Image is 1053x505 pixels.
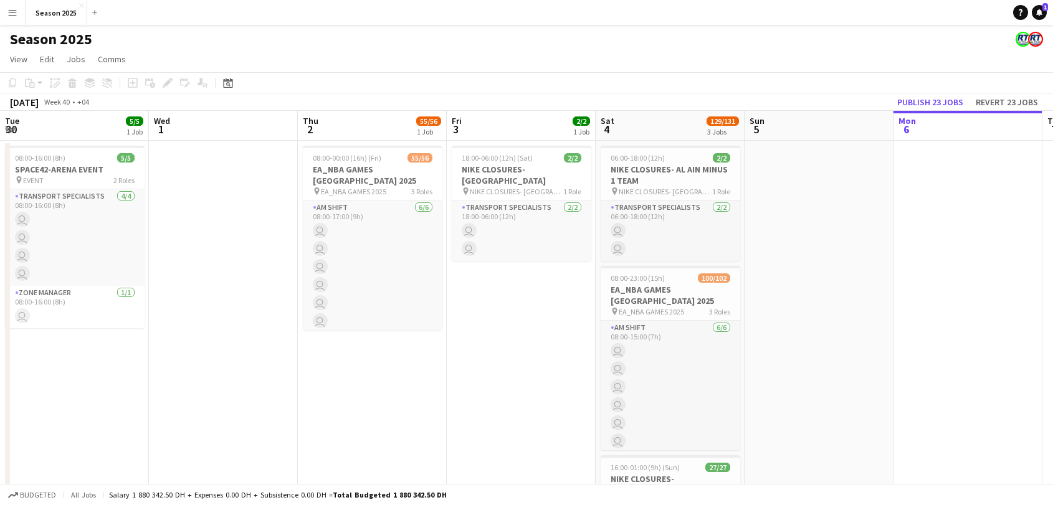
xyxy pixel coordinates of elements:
[971,94,1043,110] button: Revert 23 jobs
[23,176,44,185] span: EVENT
[1016,32,1031,47] app-user-avatar: ROAD TRANSIT
[898,115,916,126] span: Mon
[573,127,589,136] div: 1 Job
[5,115,19,126] span: Tue
[20,491,56,499] span: Budgeted
[713,153,730,163] span: 2/2
[619,307,684,316] span: EA_NBA GAMES 2025
[69,490,98,499] span: All jobs
[601,284,740,306] h3: EA_NBA GAMES [GEOGRAPHIC_DATA] 2025
[619,187,712,196] span: NIKE CLOSURES- [GEOGRAPHIC_DATA]
[1042,3,1048,11] span: 1
[1028,32,1043,47] app-user-avatar: ROAD TRANSIT
[301,122,318,136] span: 2
[407,153,432,163] span: 55/56
[462,153,533,163] span: 18:00-06:00 (12h) (Sat)
[303,201,442,333] app-card-role: AM SHIFT6/608:00-17:00 (9h)
[113,176,135,185] span: 2 Roles
[450,122,462,136] span: 3
[117,153,135,163] span: 5/5
[707,116,739,126] span: 129/131
[62,51,90,67] a: Jobs
[3,122,19,136] span: 30
[10,30,92,49] h1: Season 2025
[601,201,740,261] app-card-role: Transport Specialists2/206:00-18:00 (12h)
[5,51,32,67] a: View
[5,189,145,286] app-card-role: Transport Specialists4/408:00-16:00 (8h)
[126,116,143,126] span: 5/5
[416,116,441,126] span: 55/56
[26,1,87,25] button: Season 2025
[303,164,442,186] h3: EA_NBA GAMES [GEOGRAPHIC_DATA] 2025
[5,146,145,328] app-job-card: 08:00-16:00 (8h)5/5SPACE42-ARENA EVENT EVENT2 RolesTransport Specialists4/408:00-16:00 (8h) Zone ...
[563,187,581,196] span: 1 Role
[154,115,170,126] span: Wed
[333,490,447,499] span: Total Budgeted 1 880 342.50 DH
[452,115,462,126] span: Fri
[705,463,730,472] span: 27/27
[303,115,318,126] span: Thu
[10,96,39,108] div: [DATE]
[411,187,432,196] span: 3 Roles
[93,51,131,67] a: Comms
[417,127,441,136] div: 1 Job
[452,164,591,186] h3: NIKE CLOSURES- [GEOGRAPHIC_DATA]
[10,54,27,65] span: View
[67,54,85,65] span: Jobs
[601,321,740,453] app-card-role: AM SHIFT6/608:00-15:00 (7h)
[452,201,591,261] app-card-role: Transport Specialists2/218:00-06:00 (12h)
[35,51,59,67] a: Edit
[712,187,730,196] span: 1 Role
[452,146,591,261] app-job-card: 18:00-06:00 (12h) (Sat)2/2NIKE CLOSURES- [GEOGRAPHIC_DATA] NIKE CLOSURES- [GEOGRAPHIC_DATA]1 Role...
[5,164,145,175] h3: SPACE42-ARENA EVENT
[41,97,72,106] span: Week 40
[313,153,381,163] span: 08:00-00:00 (16h) (Fri)
[892,94,968,110] button: Publish 23 jobs
[599,122,614,136] span: 4
[109,490,447,499] div: Salary 1 880 342.50 DH + Expenses 0.00 DH + Subsistence 0.00 DH =
[77,97,89,106] div: +04
[750,115,765,126] span: Sun
[303,146,442,330] app-job-card: 08:00-00:00 (16h) (Fri)55/56EA_NBA GAMES [GEOGRAPHIC_DATA] 2025 EA_NBA GAMES 20253 RolesAM SHIFT6...
[126,127,143,136] div: 1 Job
[611,153,665,163] span: 06:00-18:00 (12h)
[601,473,740,496] h3: NIKE CLOSURES- [GEOGRAPHIC_DATA]
[564,153,581,163] span: 2/2
[611,273,665,283] span: 08:00-23:00 (15h)
[5,286,145,328] app-card-role: Zone Manager1/108:00-16:00 (8h)
[709,307,730,316] span: 3 Roles
[601,164,740,186] h3: NIKE CLOSURES- AL AIN MINUS 1 TEAM
[1032,5,1047,20] a: 1
[601,266,740,450] app-job-card: 08:00-23:00 (15h)100/102EA_NBA GAMES [GEOGRAPHIC_DATA] 2025 EA_NBA GAMES 20253 RolesAM SHIFT6/608...
[470,187,563,196] span: NIKE CLOSURES- [GEOGRAPHIC_DATA]
[6,488,58,502] button: Budgeted
[152,122,170,136] span: 1
[573,116,590,126] span: 2/2
[601,115,614,126] span: Sat
[698,273,730,283] span: 100/102
[897,122,916,136] span: 6
[611,463,680,472] span: 16:00-01:00 (9h) (Sun)
[748,122,765,136] span: 5
[707,127,738,136] div: 3 Jobs
[15,153,65,163] span: 08:00-16:00 (8h)
[40,54,54,65] span: Edit
[321,187,386,196] span: EA_NBA GAMES 2025
[601,146,740,261] app-job-card: 06:00-18:00 (12h)2/2NIKE CLOSURES- AL AIN MINUS 1 TEAM NIKE CLOSURES- [GEOGRAPHIC_DATA]1 RoleTran...
[98,54,126,65] span: Comms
